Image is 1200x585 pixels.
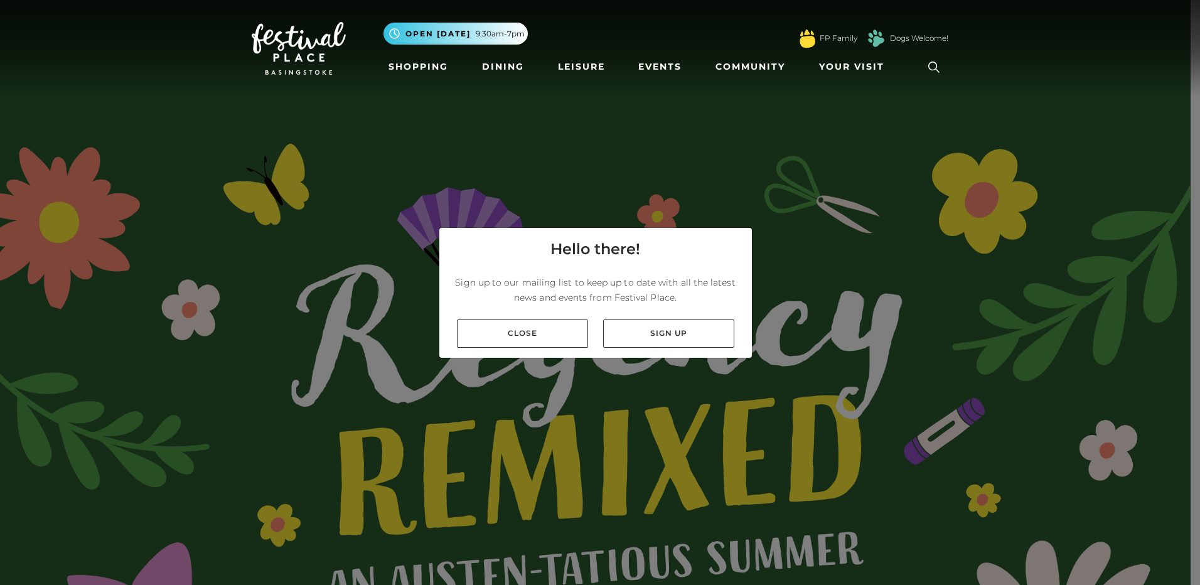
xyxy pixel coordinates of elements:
button: Open [DATE] 9.30am-7pm [383,23,528,45]
a: Sign up [603,319,734,348]
a: Community [710,55,790,78]
span: 9.30am-7pm [476,28,525,40]
h4: Hello there! [550,238,640,260]
a: Shopping [383,55,453,78]
a: Your Visit [814,55,896,78]
a: FP Family [820,33,857,44]
span: Your Visit [819,60,884,73]
a: Dogs Welcome! [890,33,948,44]
a: Events [633,55,687,78]
span: Open [DATE] [405,28,471,40]
a: Close [457,319,588,348]
p: Sign up to our mailing list to keep up to date with all the latest news and events from Festival ... [449,275,742,305]
a: Leisure [553,55,610,78]
a: Dining [477,55,529,78]
img: Festival Place Logo [252,22,346,75]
